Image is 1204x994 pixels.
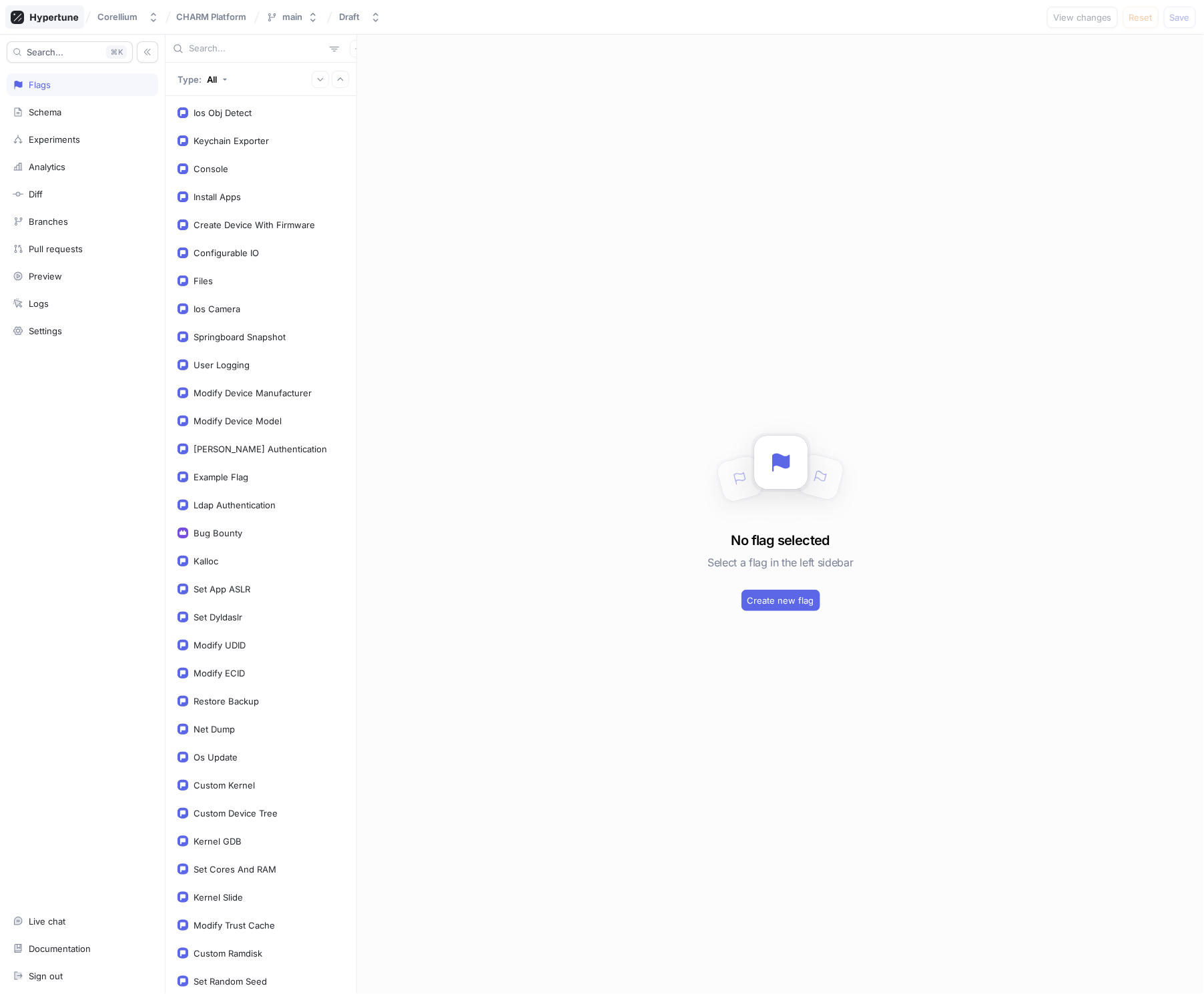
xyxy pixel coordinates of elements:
[339,11,360,23] div: Draft
[194,808,278,819] div: Custom Device Tree
[29,189,43,199] div: Diff
[194,976,267,987] div: Set Random Seed
[194,696,259,706] div: Restore Backup
[29,271,62,282] div: Preview
[194,724,235,734] div: Net Dump
[27,48,63,56] span: Search...
[29,107,61,117] div: Schema
[1164,7,1196,28] button: Save
[312,71,329,88] button: Expand all
[194,332,286,342] div: Springboard Snapshot
[194,276,213,286] div: Files
[29,134,80,145] div: Experiments
[194,668,245,678] div: Modify ECID
[1170,13,1190,21] span: Save
[747,596,814,604] span: Create new flag
[194,416,282,426] div: Modify Device Model
[29,916,65,927] div: Live chat
[194,444,327,454] div: [PERSON_NAME] Authentication
[1123,7,1159,28] button: Reset
[194,219,315,230] div: Create Device With Firmware
[29,243,83,254] div: Pull requests
[707,550,853,574] h5: Select a flag in the left sidebar
[29,971,63,981] div: Sign out
[29,298,49,309] div: Logs
[194,864,276,875] div: Set Cores And RAM
[29,216,68,227] div: Branches
[194,920,275,931] div: Modify Trust Cache
[731,530,830,550] h3: No flag selected
[194,556,218,566] div: Kalloc
[29,79,51,90] div: Flags
[194,135,269,146] div: Keychain Exporter
[282,11,302,23] div: main
[194,528,242,538] div: Bug Bounty
[1053,13,1112,21] span: View changes
[194,780,255,791] div: Custom Kernel
[194,388,312,398] div: Modify Device Manufacturer
[194,612,242,622] div: Set Dyldaslr
[194,163,228,174] div: Console
[29,161,65,172] div: Analytics
[194,247,259,258] div: Configurable IO
[194,191,241,202] div: Install Apps
[194,107,252,118] div: Ios Obj Detect
[1047,7,1118,28] button: View changes
[29,326,62,336] div: Settings
[261,6,324,28] button: main
[334,6,386,28] button: Draft
[207,74,217,85] div: All
[7,937,158,960] a: Documentation
[97,11,137,23] div: Corellium
[176,12,246,21] span: CHARM Platform
[178,74,202,85] p: Type:
[741,590,820,611] button: Create new flag
[7,41,133,63] button: Search...K
[194,584,250,594] div: Set App ASLR
[194,304,240,314] div: Ios Camera
[194,752,238,763] div: Os Update
[194,948,262,959] div: Custom Ramdisk
[92,6,164,28] button: Corellium
[106,45,127,59] div: K
[189,42,324,55] input: Search...
[194,472,248,482] div: Example Flag
[194,500,276,510] div: Ldap Authentication
[332,71,349,88] button: Collapse all
[1129,13,1153,21] span: Reset
[194,640,246,650] div: Modify UDID
[194,892,243,903] div: Kernel Slide
[29,943,91,954] div: Documentation
[173,67,232,91] button: Type: All
[194,836,242,847] div: Kernel GDB
[194,360,250,370] div: User Logging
